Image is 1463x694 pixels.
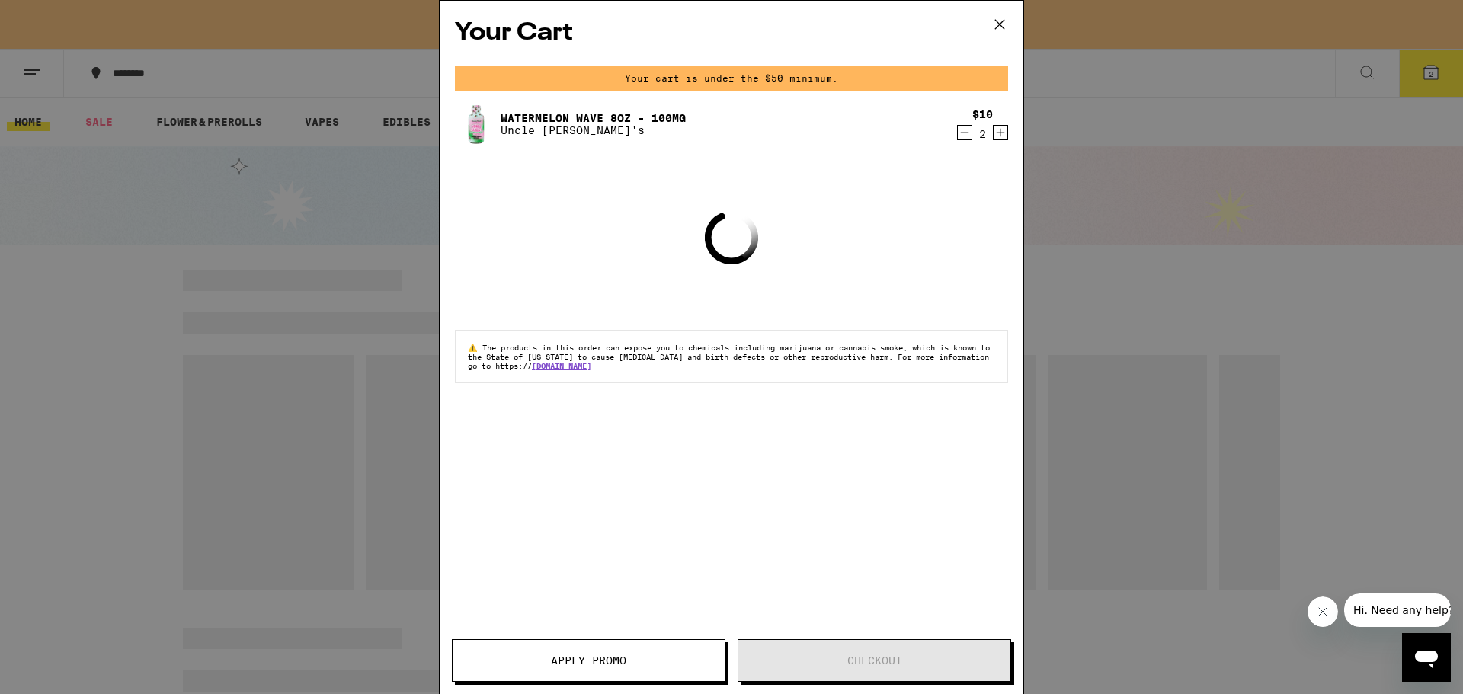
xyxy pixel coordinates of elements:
[455,103,498,146] img: Watermelon Wave 8oz - 100mg
[501,112,686,124] a: Watermelon Wave 8oz - 100mg
[455,66,1008,91] div: Your cart is under the $50 minimum.
[972,108,993,120] div: $10
[1308,596,1338,627] iframe: Close message
[501,124,686,136] p: Uncle [PERSON_NAME]'s
[957,125,972,140] button: Decrement
[1402,633,1451,682] iframe: Button to launch messaging window
[455,16,1008,50] h2: Your Cart
[468,343,482,352] span: ⚠️
[738,639,1011,682] button: Checkout
[993,125,1008,140] button: Increment
[468,343,990,370] span: The products in this order can expose you to chemicals including marijuana or cannabis smoke, whi...
[452,639,725,682] button: Apply Promo
[1344,593,1451,627] iframe: Message from company
[551,655,626,666] span: Apply Promo
[847,655,902,666] span: Checkout
[9,11,110,23] span: Hi. Need any help?
[532,361,591,370] a: [DOMAIN_NAME]
[972,128,993,140] div: 2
